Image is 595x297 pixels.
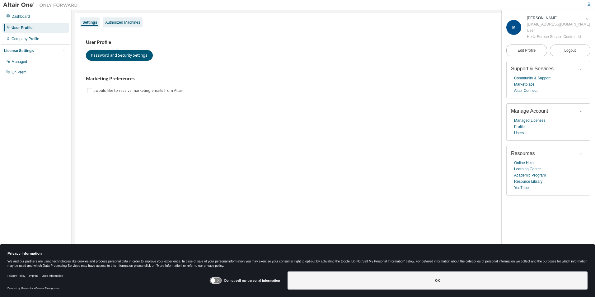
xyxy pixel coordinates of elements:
span: M [512,25,515,30]
label: I would like to receive marketing emails from Altair [93,87,185,94]
div: User [527,27,590,34]
a: Edit Profile [506,45,547,56]
a: Profile [514,124,525,130]
button: Logout [550,45,591,56]
a: Academic Program [514,172,546,178]
img: Altair One [3,2,81,8]
a: Users [514,130,524,136]
span: Support & Services [511,66,554,71]
div: License Settings [4,48,34,53]
h3: User Profile [86,39,581,45]
span: Edit Profile [518,48,536,53]
div: Authorized Machines [105,20,140,25]
div: Mehreen Habib [527,15,590,21]
a: Managed Licenses [514,117,546,124]
div: Managed [12,59,27,64]
a: Community & Support [514,75,550,81]
div: [EMAIL_ADDRESS][DOMAIN_NAME] [527,21,590,27]
span: Resources [511,151,535,156]
div: Dashboard [12,14,30,19]
button: Password and Security Settings [86,50,153,61]
a: Marketplace [514,81,534,87]
a: Learning Center [514,166,541,172]
a: Resource Library [514,178,542,185]
h3: Marketing Preferences [86,76,581,82]
div: On Prem [12,70,26,75]
a: Online Help [514,160,534,166]
span: Manage Account [511,108,548,114]
div: Settings [82,20,97,25]
a: Altair Connect [514,87,537,94]
a: YouTube [514,185,529,191]
div: Hertz Europe Service Centre Ltd [527,34,590,40]
span: Logout [564,47,576,54]
div: Company Profile [12,36,39,41]
div: User Profile [12,25,32,30]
